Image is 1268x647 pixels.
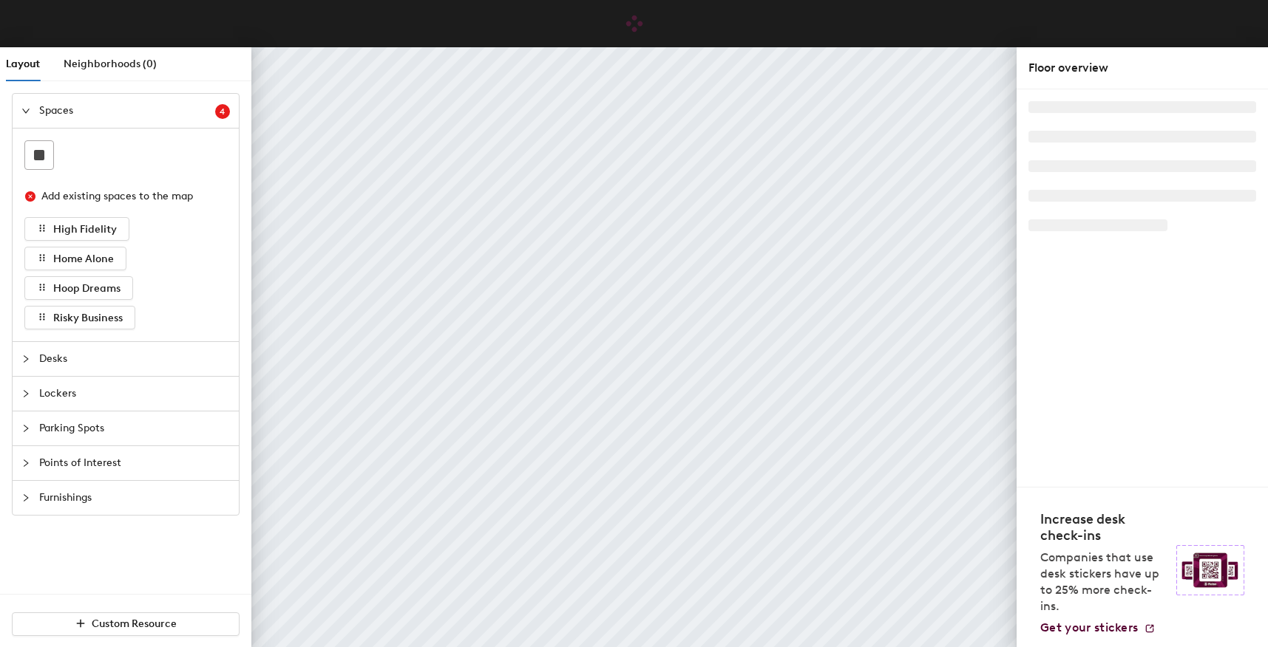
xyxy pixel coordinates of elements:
[1040,620,1156,635] a: Get your stickers
[39,411,230,445] span: Parking Spots
[64,58,157,70] span: Neighborhoods (0)
[21,355,30,363] span: collapsed
[24,247,126,270] button: Home Alone
[24,276,133,300] button: Hoop Dreams
[21,106,30,115] span: expanded
[39,446,230,480] span: Points of Interest
[39,342,230,376] span: Desks
[1040,511,1167,544] h4: Increase desk check-ins
[25,191,35,202] span: close-circle
[41,188,217,205] div: Add existing spaces to the map
[24,217,129,241] button: High Fidelity
[1028,59,1256,77] div: Floor overview
[53,253,114,265] span: Home Alone
[1040,550,1167,615] p: Companies that use desk stickers have up to 25% more check-ins.
[39,377,230,411] span: Lockers
[39,481,230,515] span: Furnishings
[21,389,30,398] span: collapsed
[21,424,30,433] span: collapsed
[6,58,40,70] span: Layout
[92,617,177,630] span: Custom Resource
[24,306,135,329] button: Risky Business
[53,223,117,236] span: High Fidelity
[21,493,30,502] span: collapsed
[53,282,121,295] span: Hoop Dreams
[12,612,240,636] button: Custom Resource
[220,106,226,117] span: 4
[53,312,123,324] span: Risky Business
[21,459,30,468] span: collapsed
[1040,620,1138,634] span: Get your stickers
[1176,545,1244,595] img: Sticker logo
[39,94,215,128] span: Spaces
[215,104,230,119] sup: 4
